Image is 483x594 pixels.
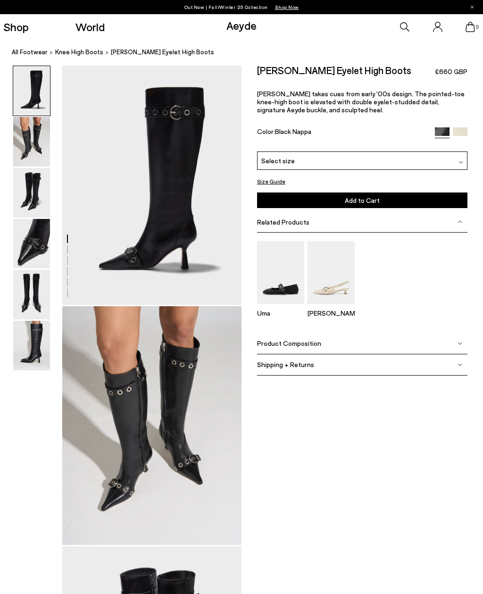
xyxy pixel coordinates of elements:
[261,156,295,166] span: Select size
[257,360,314,368] span: Shipping + Returns
[226,18,257,32] a: Aeyde
[257,90,467,114] p: [PERSON_NAME] takes cues from early '00s design. The pointed-toe knee-high boot is elevated with ...
[184,2,299,12] p: Out Now | Fall/Winter ‘25 Collection
[75,21,105,33] a: World
[13,168,50,218] img: Vivian Eyelet High Boots - Image 3
[13,66,50,116] img: Vivian Eyelet High Boots - Image 1
[257,176,285,186] button: Size Guide
[435,67,467,76] span: £660 GBP
[466,22,475,32] a: 0
[257,241,304,304] img: Uma Eyelet Grosgrain Mary-Jane Flats
[308,241,355,304] img: Davina Eyelet Slingback Pumps
[458,341,462,346] img: svg%3E
[12,47,48,57] a: All Footwear
[458,362,462,367] img: svg%3E
[308,297,355,317] a: Davina Eyelet Slingback Pumps [PERSON_NAME]
[3,21,29,33] a: Shop
[13,270,50,319] img: Vivian Eyelet High Boots - Image 5
[257,297,304,317] a: Uma Eyelet Grosgrain Mary-Jane Flats Uma
[257,309,304,317] p: Uma
[257,127,428,138] div: Color:
[12,40,483,66] nav: breadcrumb
[475,25,480,30] span: 0
[13,117,50,167] img: Vivian Eyelet High Boots - Image 2
[13,219,50,268] img: Vivian Eyelet High Boots - Image 4
[257,218,309,226] span: Related Products
[458,160,463,165] img: svg%3E
[275,127,311,135] span: Black Nappa
[55,47,103,57] a: knee high boots
[308,309,355,317] p: [PERSON_NAME]
[55,48,103,56] span: knee high boots
[111,47,214,57] span: [PERSON_NAME] Eyelet High Boots
[257,339,321,347] span: Product Composition
[257,192,467,208] button: Add to Cart
[458,219,462,224] img: svg%3E
[13,321,50,370] img: Vivian Eyelet High Boots - Image 6
[257,66,411,75] h2: [PERSON_NAME] Eyelet High Boots
[345,196,380,204] span: Add to Cart
[275,4,299,10] span: Navigate to /collections/new-in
